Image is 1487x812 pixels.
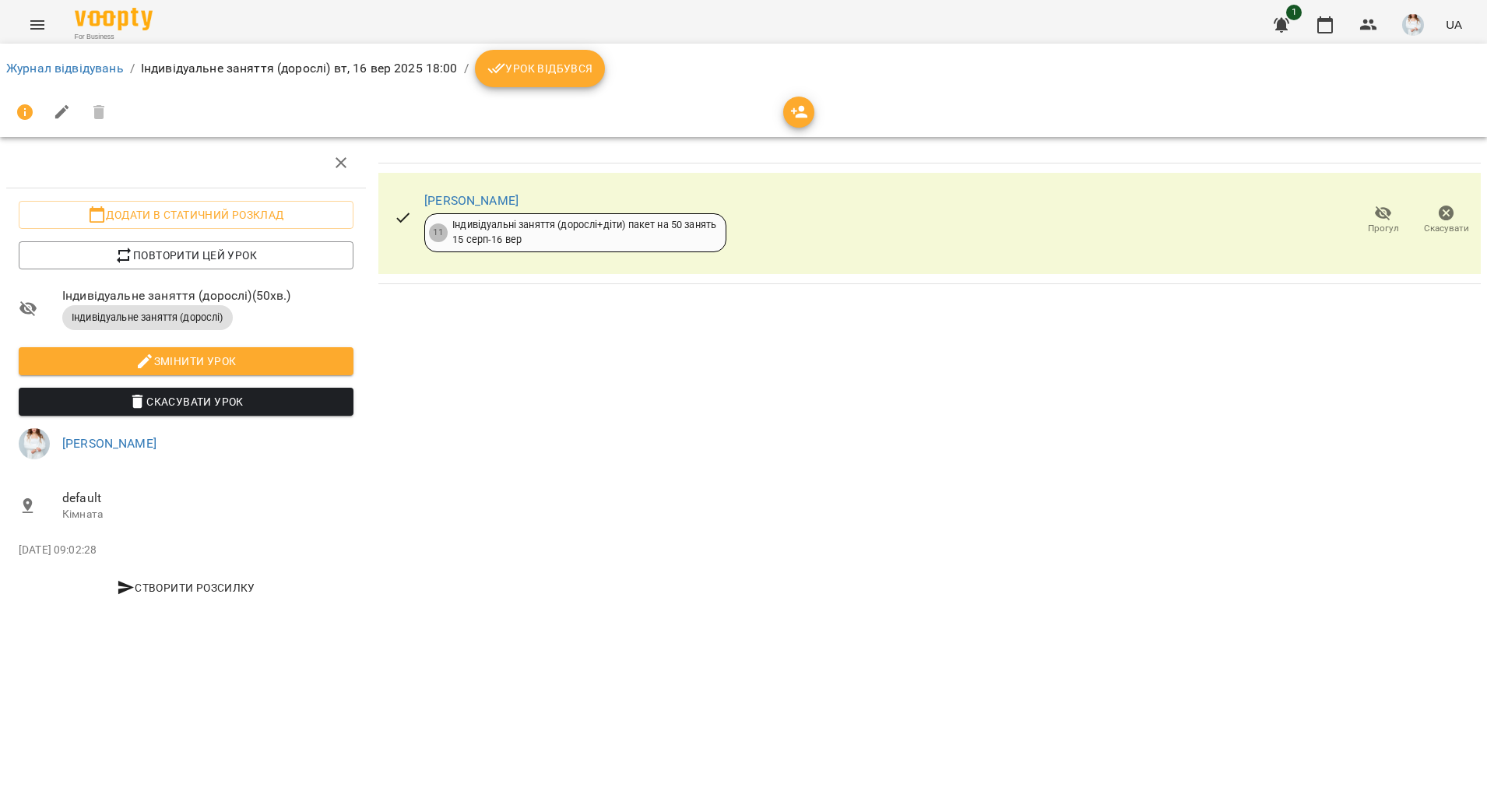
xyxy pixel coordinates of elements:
[75,32,153,42] span: For Business
[487,59,593,78] span: Урок відбувся
[62,286,353,305] span: Індивідуальне заняття (дорослі) ( 50 хв. )
[424,193,519,208] a: [PERSON_NAME]
[1402,14,1424,36] img: 31cba75fe2bd3cb19472609ed749f4b6.jpg
[62,507,353,522] p: Кімната
[75,8,153,30] img: Voopty Logo
[19,428,50,459] img: 31cba75fe2bd3cb19472609ed749f4b6.jpg
[31,392,341,411] span: Скасувати Урок
[452,218,716,247] div: Індивідуальні заняття (дорослі+діти) пакет на 50 занять 15 серп - 16 вер
[1440,10,1468,39] button: UA
[429,223,448,242] div: 11
[19,241,353,269] button: Повторити цей урок
[62,311,233,325] span: Індивідуальне заняття (дорослі)
[464,59,469,78] li: /
[1286,5,1302,20] span: 1
[1415,199,1478,242] button: Скасувати
[1446,16,1462,33] span: UA
[19,574,353,602] button: Створити розсилку
[19,543,353,558] p: [DATE] 09:02:28
[1368,222,1399,235] span: Прогул
[31,352,341,371] span: Змінити урок
[6,61,124,76] a: Журнал відвідувань
[62,436,156,451] a: [PERSON_NAME]
[25,578,347,597] span: Створити розсилку
[31,206,341,224] span: Додати в статичний розклад
[19,201,353,229] button: Додати в статичний розклад
[1352,199,1415,242] button: Прогул
[6,50,1481,87] nav: breadcrumb
[19,347,353,375] button: Змінити урок
[62,489,353,508] span: default
[31,246,341,265] span: Повторити цей урок
[1424,222,1469,235] span: Скасувати
[19,388,353,416] button: Скасувати Урок
[475,50,606,87] button: Урок відбувся
[141,59,458,78] p: Індивідуальне заняття (дорослі) вт, 16 вер 2025 18:00
[130,59,135,78] li: /
[19,6,56,44] button: Menu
